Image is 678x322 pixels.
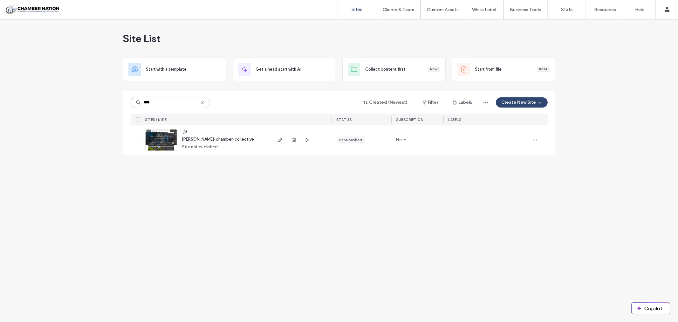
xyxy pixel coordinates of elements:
span: SITES (1/413) [145,117,168,122]
button: Labels [447,97,478,108]
span: Get a head start with AI [256,66,301,73]
div: Start from fileBeta [452,58,555,81]
span: Site not published [182,144,218,150]
label: Clients & Team [383,7,414,12]
span: Start with a template [146,66,187,73]
div: Start with a template [123,58,226,81]
span: Collect content first [366,66,406,73]
div: Get a head start with AI [233,58,336,81]
span: Site List [123,32,161,45]
div: Unpublished [339,137,362,143]
label: Sites [352,7,363,12]
label: White Label [472,7,497,12]
label: Stats [561,7,573,12]
div: Beta [537,66,550,72]
button: Filter [416,97,445,108]
span: Start from file [475,66,502,73]
a: [PERSON_NAME]-chamber-collective [182,137,254,142]
label: Help [635,7,645,12]
button: Created (Newest) [358,97,414,108]
span: Subscription [396,117,423,122]
div: Collect content firstNew [342,58,446,81]
span: None [396,137,406,143]
span: Help [14,4,27,10]
label: Business Tools [510,7,541,12]
span: LABELS [449,117,462,122]
label: Custom Assets [427,7,459,12]
label: Resources [594,7,616,12]
button: Create New Site [496,97,548,108]
div: New [428,66,440,72]
button: Copilot [632,303,670,314]
span: STATUS [337,117,352,122]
